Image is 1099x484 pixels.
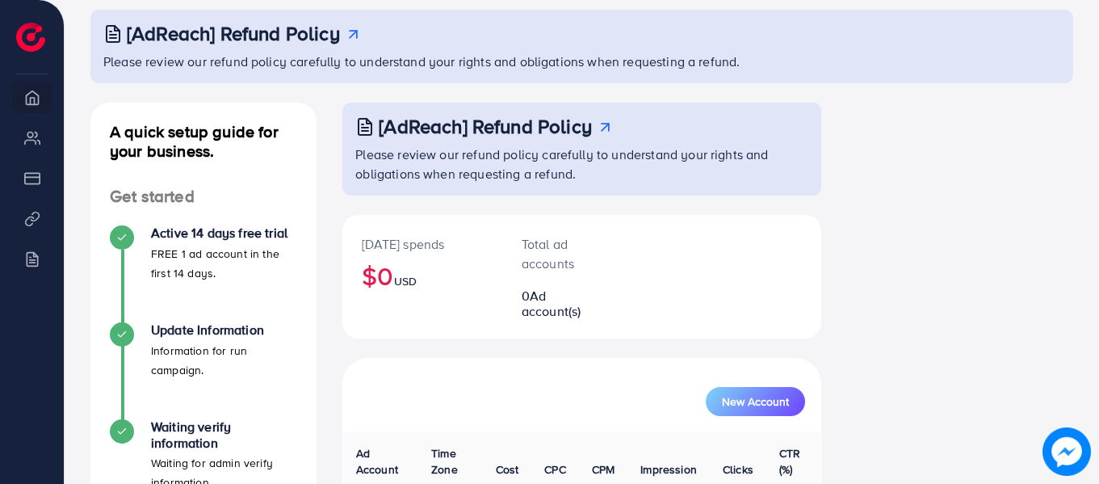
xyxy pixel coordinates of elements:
span: Cost [496,461,519,478]
span: Impression [640,461,697,478]
h4: Get started [90,187,317,207]
img: logo [16,23,45,52]
h4: Waiting verify information [151,419,297,450]
span: CTR (%) [779,445,800,478]
p: FREE 1 ad account in the first 14 days. [151,244,297,283]
span: Clicks [723,461,753,478]
img: image [1042,427,1091,476]
span: CPC [544,461,565,478]
h4: Active 14 days free trial [151,225,297,241]
span: New Account [722,396,789,407]
p: [DATE] spends [362,234,483,254]
span: Ad account(s) [522,287,581,320]
h2: $0 [362,260,483,291]
span: Ad Account [356,445,398,478]
span: USD [394,273,417,289]
span: Time Zone [431,445,458,478]
li: Active 14 days free trial [90,225,317,322]
span: CPM [592,461,615,478]
h3: [AdReach] Refund Policy [379,115,592,138]
h2: 0 [522,288,602,319]
li: Update Information [90,322,317,419]
p: Information for run campaign. [151,341,297,380]
h3: [AdReach] Refund Policy [127,22,340,45]
h4: A quick setup guide for your business. [90,122,317,161]
p: Total ad accounts [522,234,602,273]
p: Please review our refund policy carefully to understand your rights and obligations when requesti... [355,145,812,183]
h4: Update Information [151,322,297,338]
button: New Account [706,387,805,416]
p: Please review our refund policy carefully to understand your rights and obligations when requesti... [103,52,1063,71]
